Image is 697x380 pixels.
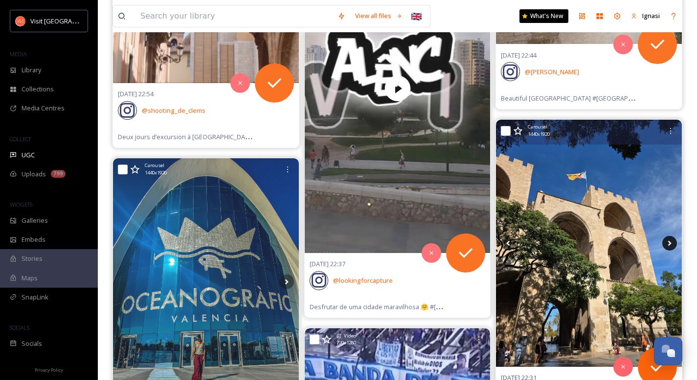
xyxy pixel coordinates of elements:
[10,201,32,208] span: WIDGETS
[22,339,42,348] span: Socials
[22,235,45,244] span: Embeds
[22,216,48,225] span: Galleries
[10,50,27,58] span: MEDIA
[30,16,106,25] span: Visit [GEOGRAPHIC_DATA]
[35,367,63,373] span: Privacy Policy
[528,124,547,130] span: Carousel
[118,132,530,141] span: Deux jours d’excursion à [GEOGRAPHIC_DATA] 🇪🇸 #[GEOGRAPHIC_DATA] #[GEOGRAPHIC_DATA] #[GEOGRAPHIC_...
[501,51,537,60] span: [DATE] 22:44
[528,131,550,138] span: 1440 x 1920
[145,169,167,176] span: 1440 x 1920
[22,254,43,263] span: Stories
[22,84,54,94] span: Collections
[344,333,356,339] span: Video
[310,259,345,268] span: [DATE] 22:37
[525,67,579,76] span: @ [PERSON_NAME]
[337,339,356,346] span: 720 x 1280
[142,106,205,115] span: @ shooting_de_clems
[654,337,682,365] button: Open Chat
[118,89,154,98] span: [DATE] 22:54
[642,11,660,20] span: Ignasi
[519,9,568,23] a: What's New
[333,276,393,285] span: @ lookingforcapture
[135,5,333,27] input: Search your library
[496,120,682,367] img: Dziś Światowy Dzień Turystyki, więc uczciłyśmy go jak należy 🌍😎🇪🇦 #walencja #valencia #valència #...
[22,150,35,160] span: UGC
[626,6,665,25] a: Ignasi
[22,169,46,179] span: Uploads
[22,293,48,302] span: SnapLink
[10,135,31,143] span: COLLECT
[51,170,66,178] div: 799
[10,324,29,331] span: SOCIALS
[16,16,25,26] img: download.png
[22,65,41,75] span: Library
[145,162,164,169] span: Carousel
[35,363,63,375] a: Privacy Policy
[407,7,425,25] div: 🇬🇧
[22,274,38,283] span: Maps
[22,104,65,113] span: Media Centres
[350,6,407,25] a: View all files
